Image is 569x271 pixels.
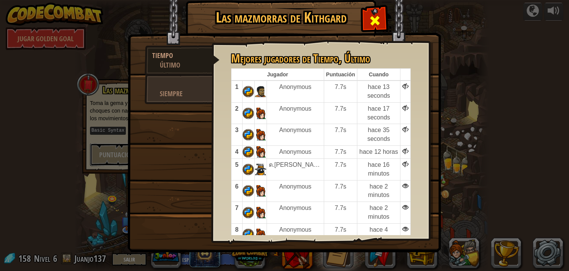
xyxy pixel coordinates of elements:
td: Python [242,202,254,224]
div: Tiempo [152,51,212,60]
td: 2 [231,102,243,124]
span: , [339,50,344,66]
a: TiempoÚltimo [145,45,220,75]
td: Python [242,180,254,202]
td: hace 35 seconds [357,124,400,146]
tr: Can't view top 5 solutions [231,124,411,146]
td: Anonymous [267,146,324,159]
th: Cuando [357,69,400,81]
td: 7.7s [324,180,357,202]
td: 5 [231,158,243,180]
tr: View solution [231,202,411,224]
td: ด.[PERSON_NAME] [267,158,324,180]
td: Python [242,102,254,124]
td: Anonymous [267,81,324,102]
td: hace 16 minutos [357,158,400,180]
h1: Las mazmorras de Kithgard [194,10,368,26]
td: Anonymous [267,124,324,146]
span: Mejores jugadores de [231,50,313,66]
td: 3 [231,124,243,146]
td: 7.7s [324,81,357,102]
tr: Can't view top 5 solutions [231,146,411,159]
td: Anonymous [267,223,324,245]
td: Python [242,223,254,245]
td: Anonymous [267,202,324,224]
tr: Can't view top 5 solutions [231,158,411,180]
tr: Can't view top 5 solutions [231,102,411,124]
td: Anonymous [267,102,324,124]
td: 8 [231,223,243,245]
td: 4 [231,146,243,159]
td: 7.7s [324,124,357,146]
td: Python [242,158,254,180]
td: hace 2 minutos [357,202,400,224]
td: Anonymous [267,180,324,202]
td: hace 17 seconds [357,102,400,124]
td: 7.7s [324,223,357,245]
tr: View solution [231,223,411,245]
td: 7 [231,202,243,224]
a: Siempre [145,74,212,104]
tr: View solution [231,180,411,202]
span: Tiempo [313,50,339,66]
td: 7.7s [324,202,357,224]
td: 6 [231,180,243,202]
td: hace 4 minutos [357,223,400,245]
td: Python [242,146,254,159]
td: Python [242,81,254,102]
span: Último [344,50,370,66]
div: Último [160,60,212,70]
tr: Can't view top 5 solutions [231,81,411,102]
td: 7.7s [324,158,357,180]
td: 7.7s [324,102,357,124]
td: hace 2 minutos [357,180,400,202]
td: Python [242,124,254,146]
td: 7.7s [324,146,357,159]
div: Siempre [160,89,205,98]
th: Puntuación [324,69,357,81]
th: Jugador [231,69,324,81]
td: hace 12 horas [357,146,400,159]
td: hace 13 seconds [357,81,400,102]
td: 1 [231,81,243,102]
